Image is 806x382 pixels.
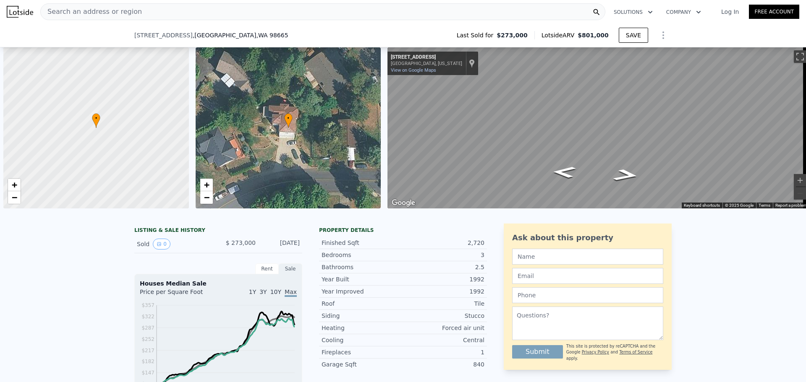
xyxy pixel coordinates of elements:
[7,6,33,18] img: Lotside
[578,32,609,39] span: $801,000
[391,68,436,73] a: View on Google Maps
[256,32,288,39] span: , WA 98665
[204,192,209,203] span: −
[512,287,663,303] input: Phone
[140,279,297,288] div: Houses Median Sale
[659,5,708,20] button: Company
[725,203,754,208] span: © 2025 Google
[322,239,403,247] div: Finished Sqft
[12,179,17,190] span: +
[322,348,403,356] div: Fireplaces
[403,336,484,344] div: Central
[141,302,154,308] tspan: $357
[270,288,281,295] span: 10Y
[279,263,302,274] div: Sale
[542,164,585,181] path: Go West, NW 93rd St
[403,312,484,320] div: Stucco
[134,31,193,39] span: [STREET_ADDRESS]
[322,312,403,320] div: Siding
[204,179,209,190] span: +
[512,232,663,244] div: Ask about this property
[619,350,652,354] a: Terms of Service
[141,314,154,320] tspan: $322
[41,7,142,17] span: Search an address or region
[284,114,293,122] span: •
[140,288,218,301] div: Price per Square Foot
[403,275,484,283] div: 1992
[322,360,403,369] div: Garage Sqft
[391,61,462,66] div: [GEOGRAPHIC_DATA], [US_STATE]
[8,179,21,191] a: Zoom in
[403,239,484,247] div: 2,720
[322,287,403,296] div: Year Improved
[259,288,267,295] span: 3Y
[137,239,212,249] div: Sold
[319,227,487,234] div: Property details
[141,325,154,331] tspan: $287
[322,336,403,344] div: Cooling
[193,31,288,39] span: , [GEOGRAPHIC_DATA]
[759,203,770,208] a: Terms (opens in new tab)
[391,54,462,61] div: [STREET_ADDRESS]
[403,299,484,308] div: Tile
[403,287,484,296] div: 1992
[200,179,213,191] a: Zoom in
[403,324,484,332] div: Forced air unit
[153,239,170,249] button: View historical data
[403,263,484,271] div: 2.5
[92,113,100,128] div: •
[457,31,497,39] span: Last Sold for
[92,114,100,122] span: •
[226,239,256,246] span: $ 273,000
[602,166,650,184] path: Go East, NW 94th St
[607,5,659,20] button: Solutions
[512,249,663,265] input: Name
[200,191,213,204] a: Zoom out
[322,324,403,332] div: Heating
[285,288,297,297] span: Max
[322,263,403,271] div: Bathrooms
[403,348,484,356] div: 1
[141,336,154,342] tspan: $252
[8,191,21,204] a: Zoom out
[141,359,154,364] tspan: $182
[12,192,17,203] span: −
[711,8,749,16] a: Log In
[655,27,672,44] button: Show Options
[322,299,403,308] div: Roof
[512,345,563,359] button: Submit
[134,227,302,235] div: LISTING & SALE HISTORY
[249,288,256,295] span: 1Y
[469,59,475,68] a: Show location on map
[284,113,293,128] div: •
[141,348,154,353] tspan: $217
[141,370,154,376] tspan: $147
[542,31,578,39] span: Lotside ARV
[390,197,417,208] img: Google
[749,5,799,19] a: Free Account
[497,31,528,39] span: $273,000
[619,28,648,43] button: SAVE
[582,350,609,354] a: Privacy Policy
[403,251,484,259] div: 3
[566,343,663,361] div: This site is protected by reCAPTCHA and the Google and apply.
[255,263,279,274] div: Rent
[322,275,403,283] div: Year Built
[403,360,484,369] div: 840
[322,251,403,259] div: Bedrooms
[512,268,663,284] input: Email
[262,239,300,249] div: [DATE]
[390,197,417,208] a: Open this area in Google Maps (opens a new window)
[684,203,720,208] button: Keyboard shortcuts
